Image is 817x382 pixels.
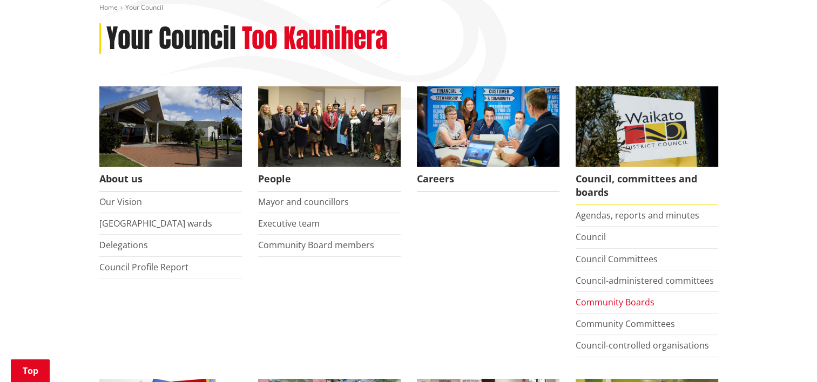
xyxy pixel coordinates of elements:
[99,86,242,167] img: WDC Building 0015
[99,261,188,273] a: Council Profile Report
[99,196,142,208] a: Our Vision
[258,167,401,192] span: People
[258,196,349,208] a: Mayor and councillors
[417,86,559,167] img: Office staff in meeting - Career page
[11,359,50,382] a: Top
[576,167,718,205] span: Council, committees and boards
[767,337,806,376] iframe: Messenger Launcher
[258,217,320,229] a: Executive team
[106,23,236,54] h1: Your Council
[576,275,714,286] a: Council-administered committees
[99,86,242,192] a: WDC Building 0015 About us
[258,86,401,192] a: 2022 Council People
[258,239,374,251] a: Community Board members
[576,296,654,308] a: Community Boards
[417,86,559,192] a: Careers
[576,86,718,167] img: Waikato-District-Council-sign
[99,3,118,12] a: Home
[99,239,148,251] a: Delegations
[99,3,718,12] nav: breadcrumb
[242,23,388,54] h2: Too Kaunihera
[417,167,559,192] span: Careers
[99,217,212,229] a: [GEOGRAPHIC_DATA] wards
[576,253,658,265] a: Council Committees
[258,86,401,167] img: 2022 Council
[576,86,718,205] a: Waikato-District-Council-sign Council, committees and boards
[576,209,699,221] a: Agendas, reports and minutes
[576,318,675,330] a: Community Committees
[99,167,242,192] span: About us
[125,3,163,12] span: Your Council
[576,231,606,243] a: Council
[576,339,709,351] a: Council-controlled organisations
